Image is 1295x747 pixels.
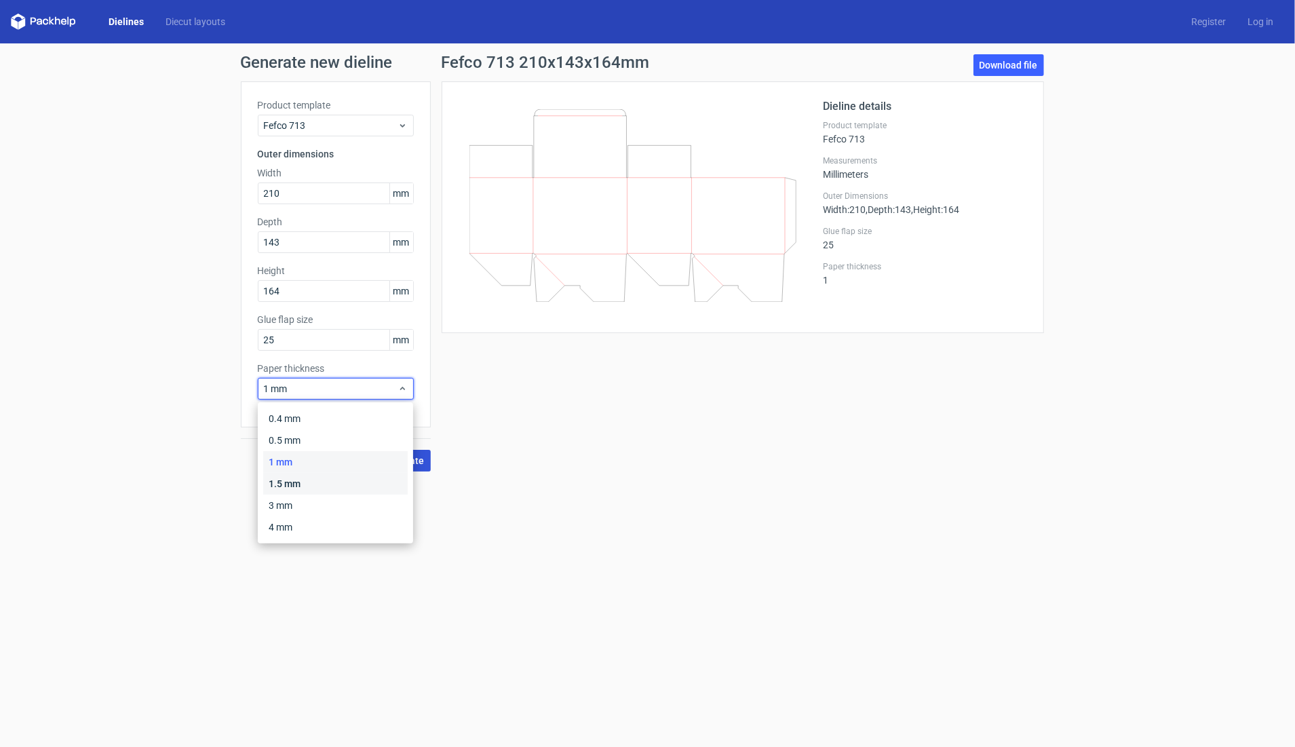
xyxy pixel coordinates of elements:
[264,119,398,132] span: Fefco 713
[1237,15,1284,28] a: Log in
[241,54,1055,71] h1: Generate new dieline
[824,155,1027,166] label: Measurements
[389,232,413,252] span: mm
[824,261,1027,272] label: Paper thickness
[973,54,1044,76] a: Download file
[263,429,408,451] div: 0.5 mm
[824,204,866,215] span: Width : 210
[155,15,236,28] a: Diecut layouts
[1180,15,1237,28] a: Register
[98,15,155,28] a: Dielines
[824,98,1027,115] h2: Dieline details
[258,166,414,180] label: Width
[264,382,398,396] span: 1 mm
[258,147,414,161] h3: Outer dimensions
[442,54,650,71] h1: Fefco 713 210x143x164mm
[258,215,414,229] label: Depth
[258,362,414,375] label: Paper thickness
[263,408,408,429] div: 0.4 mm
[824,226,1027,237] label: Glue flap size
[824,191,1027,202] label: Outer Dimensions
[258,98,414,112] label: Product template
[389,330,413,350] span: mm
[824,226,1027,250] div: 25
[263,495,408,516] div: 3 mm
[824,155,1027,180] div: Millimeters
[263,516,408,538] div: 4 mm
[824,261,1027,286] div: 1
[824,120,1027,145] div: Fefco 713
[258,313,414,326] label: Glue flap size
[824,120,1027,131] label: Product template
[263,473,408,495] div: 1.5 mm
[389,183,413,204] span: mm
[258,264,414,277] label: Height
[912,204,960,215] span: , Height : 164
[263,451,408,473] div: 1 mm
[389,281,413,301] span: mm
[866,204,912,215] span: , Depth : 143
